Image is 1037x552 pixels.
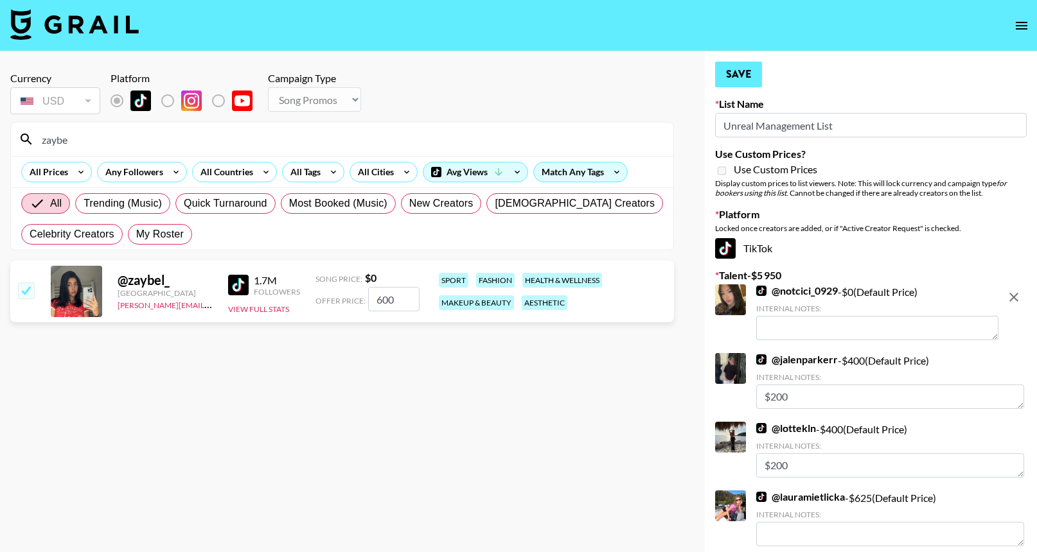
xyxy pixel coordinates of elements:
div: aesthetic [522,295,567,310]
button: View Full Stats [228,304,289,314]
div: Internal Notes: [756,441,1024,451]
img: TikTok [756,286,767,296]
div: Avg Views [423,162,527,182]
div: health & wellness [522,273,602,288]
img: TikTok [130,91,151,111]
div: Campaign Type [268,72,361,85]
em: for bookers using this list [715,178,1007,198]
span: Offer Price: [315,296,366,306]
div: sport [439,273,468,288]
div: [GEOGRAPHIC_DATA] [118,288,213,298]
img: TikTok [715,238,736,259]
a: @lauramietlicka [756,490,845,503]
div: - $ 625 (Default Price) [756,490,1024,546]
div: fashion [476,273,515,288]
input: 0 [368,287,420,311]
div: Any Followers [98,162,166,182]
a: @lottekln [756,422,816,435]
label: Use Custom Prices? [715,148,1027,160]
button: Save [715,62,762,87]
div: Remove selected talent to change your currency [10,85,100,117]
span: Song Price: [315,274,362,284]
div: All Cities [350,162,396,182]
div: Internal Notes: [756,372,1024,382]
div: Remove selected talent to change platforms [111,87,263,114]
img: YouTube [232,91,253,111]
img: TikTok [756,492,767,502]
button: open drawer [1009,13,1034,39]
textarea: $200 [756,384,1024,409]
span: Use Custom Prices [734,163,817,176]
span: Trending (Music) [84,196,162,211]
a: [PERSON_NAME][EMAIL_ADDRESS][PERSON_NAME][PERSON_NAME][DOMAIN_NAME] [118,298,430,310]
img: TikTok [756,354,767,365]
div: All Prices [22,162,71,182]
div: Currency [10,72,100,85]
div: Internal Notes: [756,510,1024,519]
div: Platform [111,72,263,85]
div: - $ 400 (Default Price) [756,422,1024,478]
span: My Roster [136,227,184,242]
label: Talent - $ 5 950 [715,269,1027,282]
label: Platform [715,208,1027,221]
a: @jalenparkerr [756,353,838,366]
a: @notcici_0929 [756,284,838,297]
img: Grail Talent [10,9,139,40]
span: All [50,196,62,211]
div: Display custom prices to list viewers. Note: This will lock currency and campaign type . Cannot b... [715,178,1027,198]
textarea: $200 [756,453,1024,478]
div: 1.7M [254,274,300,287]
label: List Name [715,98,1027,110]
div: Internal Notes: [756,304,998,313]
span: New Creators [409,196,474,211]
span: Most Booked (Music) [289,196,387,211]
div: Locked once creators are added, or if "Active Creator Request" is checked. [715,223,1027,233]
img: Instagram [181,91,202,111]
div: Followers [254,287,300,297]
div: TikTok [715,238,1027,259]
button: remove [1001,284,1027,310]
span: Quick Turnaround [184,196,267,211]
div: All Tags [283,162,323,182]
input: Search by User Name [34,129,666,150]
div: - $ 400 (Default Price) [756,353,1024,409]
div: @ zaybel_ [118,272,213,288]
div: - $ 0 (Default Price) [756,284,998,340]
strong: $ 0 [365,272,377,284]
img: TikTok [228,275,249,295]
div: Match Any Tags [534,162,627,182]
div: makeup & beauty [439,295,514,310]
div: USD [13,90,98,112]
div: All Countries [193,162,256,182]
span: Celebrity Creators [30,227,114,242]
span: [DEMOGRAPHIC_DATA] Creators [495,196,655,211]
img: TikTok [756,423,767,433]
